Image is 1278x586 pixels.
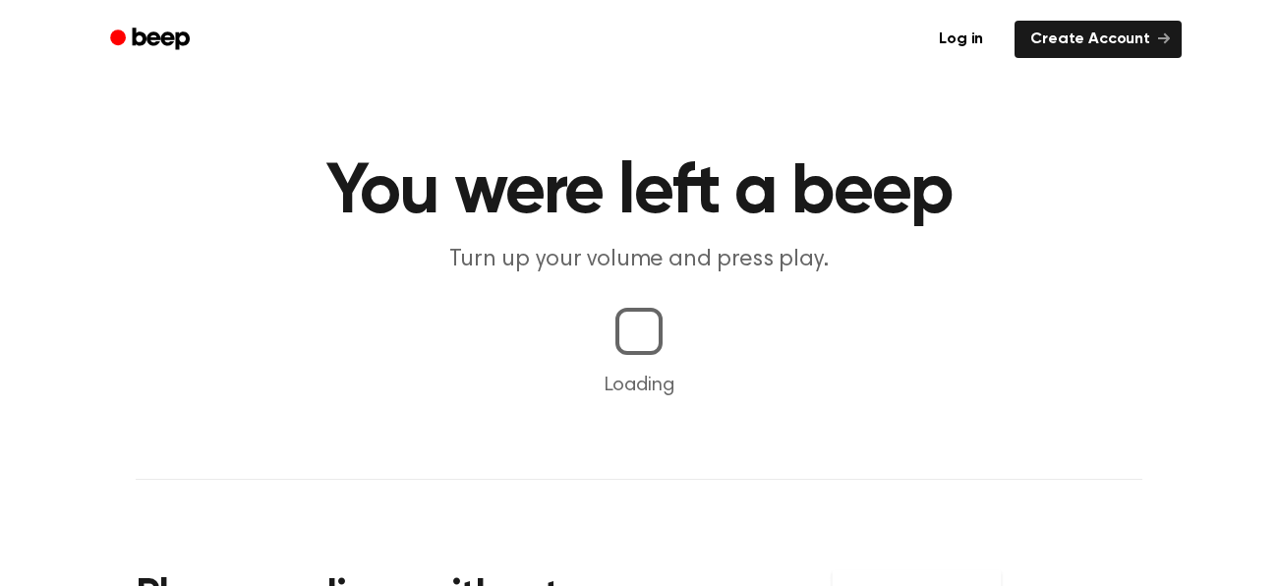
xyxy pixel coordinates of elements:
h1: You were left a beep [136,157,1142,228]
p: Loading [24,371,1254,400]
a: Log in [919,17,1003,62]
p: Turn up your volume and press play. [261,244,1017,276]
a: Beep [96,21,207,59]
a: Create Account [1015,21,1182,58]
